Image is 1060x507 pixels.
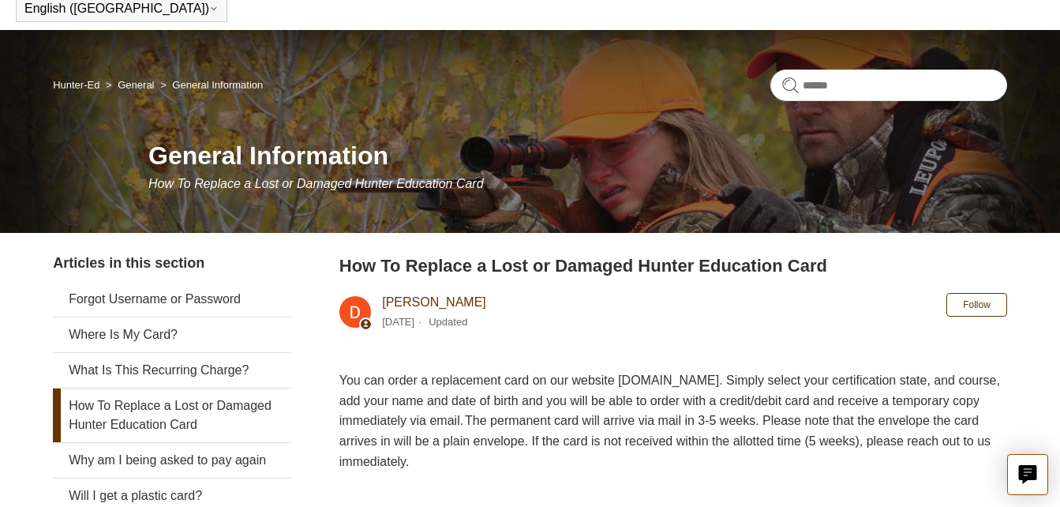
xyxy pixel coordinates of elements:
h1: General Information [148,137,1007,175]
button: Follow Article [946,293,1007,317]
a: Hunter-Ed [53,79,99,91]
li: Hunter-Ed [53,79,103,91]
span: You can order a replacement card on our website [DOMAIN_NAME]. Simply select your certification s... [339,374,1000,468]
li: General Information [157,79,263,91]
span: How To Replace a Lost or Damaged Hunter Education Card [148,177,484,190]
input: Search [770,69,1007,101]
a: Why am I being asked to pay again [53,443,291,478]
h2: How To Replace a Lost or Damaged Hunter Education Card [339,253,1007,279]
time: 03/04/2024, 10:49 [382,316,414,328]
a: Forgot Username or Password [53,282,291,317]
button: Live chat [1007,454,1048,495]
span: Articles in this section [53,255,204,271]
a: How To Replace a Lost or Damaged Hunter Education Card [53,389,291,442]
button: English ([GEOGRAPHIC_DATA]) [24,2,219,16]
a: General [118,79,154,91]
a: What Is This Recurring Charge? [53,353,291,388]
a: General Information [172,79,263,91]
a: Where Is My Card? [53,317,291,352]
li: Updated [429,316,467,328]
a: [PERSON_NAME] [382,295,486,309]
li: General [103,79,157,91]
